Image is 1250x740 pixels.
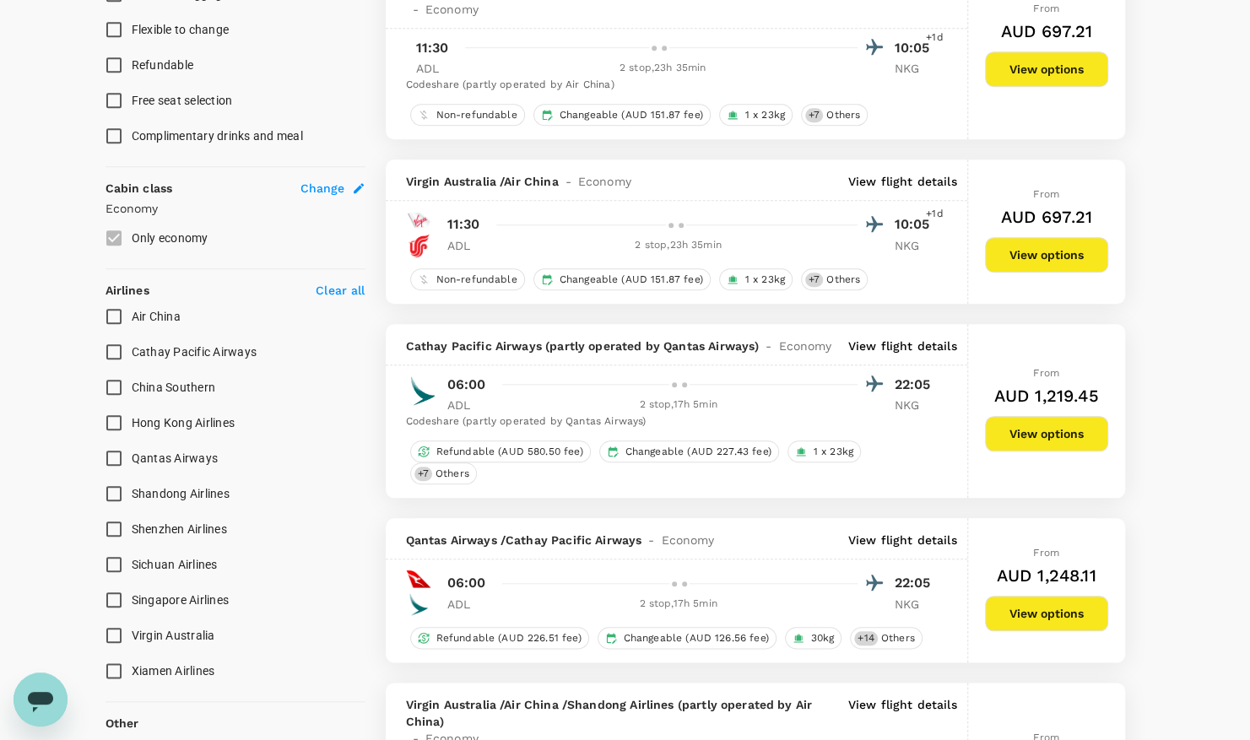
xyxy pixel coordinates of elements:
[132,593,230,607] span: Singapore Airlines
[553,273,710,287] span: Changeable (AUD 151.87 fee)
[132,487,230,500] span: Shandong Airlines
[874,631,922,645] span: Others
[132,381,216,394] span: China Southern
[447,397,490,413] p: ADL
[106,181,173,195] strong: Cabin class
[739,108,792,122] span: 1 x 23kg
[132,231,208,245] span: Only economy
[406,566,431,591] img: QF
[106,284,149,297] strong: Airlines
[425,1,479,18] span: Economy
[807,445,860,459] span: 1 x 23kg
[719,104,793,126] div: 1 x 23kg
[599,440,779,462] div: Changeable (AUD 227.43 fee)
[410,440,591,462] div: Refundable (AUD 580.50 fee)
[801,268,868,290] div: +7Others
[406,532,642,548] span: Qantas Airways / Cathay Pacific Airways
[430,631,588,645] span: Refundable (AUD 226.51 fee)
[447,214,480,235] p: 11:30
[1033,367,1059,379] span: From
[468,60,858,77] div: 2 stop , 23h 35min
[895,596,937,613] p: NKG
[410,627,589,649] div: Refundable (AUD 226.51 fee)
[778,338,831,354] span: Economy
[854,631,877,645] span: + 14
[820,108,867,122] span: Others
[1033,547,1059,559] span: From
[1033,188,1059,200] span: From
[132,664,215,678] span: Xiamen Airlines
[500,237,858,254] div: 2 stop , 23h 35min
[406,233,431,258] img: CA
[895,573,937,593] p: 22:05
[430,445,590,459] span: Refundable (AUD 580.50 fee)
[106,200,365,217] p: Economy
[820,273,867,287] span: Others
[430,108,524,122] span: Non-refundable
[805,273,823,287] span: + 7
[430,273,524,287] span: Non-refundable
[406,696,841,730] span: Virgin Australia / Air China / Shandong Airlines (partly operated by Air China)
[416,60,458,77] p: ADL
[132,416,235,429] span: Hong Kong Airlines
[132,23,230,36] span: Flexible to change
[801,104,868,126] div: +7Others
[447,596,490,613] p: ADL
[985,416,1108,451] button: View options
[895,60,937,77] p: NKG
[406,1,425,18] span: -
[848,173,957,190] p: View flight details
[132,129,303,143] span: Complimentary drinks and meal
[785,627,842,649] div: 30kg
[406,77,937,94] div: Codeshare (partly operated by Air China)
[641,532,661,548] span: -
[447,375,486,395] p: 06:00
[414,467,432,481] span: + 7
[985,596,1108,631] button: View options
[804,631,841,645] span: 30kg
[406,413,937,430] div: Codeshare (partly operated by Qantas Airways)
[132,94,233,107] span: Free seat selection
[850,627,922,649] div: +14Others
[447,573,486,593] p: 06:00
[416,38,449,58] p: 11:30
[617,631,776,645] span: Changeable (AUD 126.56 fee)
[895,38,937,58] p: 10:05
[895,375,937,395] p: 22:05
[985,51,1108,87] button: View options
[997,562,1096,589] h6: AUD 1,248.11
[895,397,937,413] p: NKG
[661,532,714,548] span: Economy
[410,104,525,126] div: Non-refundable
[132,345,257,359] span: Cathay Pacific Airways
[406,173,559,190] span: Virgin Australia / Air China
[805,108,823,122] span: + 7
[300,180,345,197] span: Change
[106,715,139,732] p: Other
[410,462,477,484] div: +7Others
[759,338,778,354] span: -
[739,273,792,287] span: 1 x 23kg
[406,374,440,408] img: CX
[410,268,525,290] div: Non-refundable
[985,237,1108,273] button: View options
[559,173,578,190] span: -
[719,268,793,290] div: 1 x 23kg
[926,30,943,46] span: +1d
[1000,18,1092,45] h6: AUD 697.21
[500,596,858,613] div: 2 stop , 17h 5min
[553,108,710,122] span: Changeable (AUD 151.87 fee)
[895,237,937,254] p: NKG
[994,382,1099,409] h6: AUD 1,219.45
[429,467,476,481] span: Others
[132,451,219,465] span: Qantas Airways
[14,672,68,726] iframe: Button to launch messaging window
[447,237,490,254] p: ADL
[1000,203,1092,230] h6: AUD 697.21
[533,104,711,126] div: Changeable (AUD 151.87 fee)
[406,208,431,233] img: VA
[1033,3,1059,14] span: From
[132,310,181,323] span: Air China
[848,532,957,548] p: View flight details
[406,591,431,617] img: CX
